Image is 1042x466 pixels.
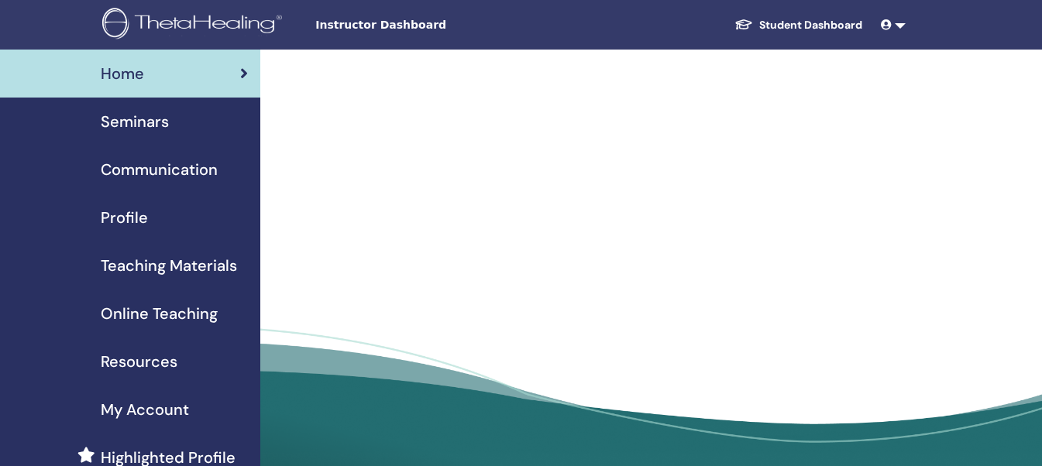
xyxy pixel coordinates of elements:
[101,62,144,85] span: Home
[101,398,189,421] span: My Account
[101,158,218,181] span: Communication
[101,206,148,229] span: Profile
[315,17,548,33] span: Instructor Dashboard
[722,11,875,39] a: Student Dashboard
[734,18,753,31] img: graduation-cap-white.svg
[102,8,287,43] img: logo.png
[101,302,218,325] span: Online Teaching
[101,350,177,373] span: Resources
[101,254,237,277] span: Teaching Materials
[101,110,169,133] span: Seminars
